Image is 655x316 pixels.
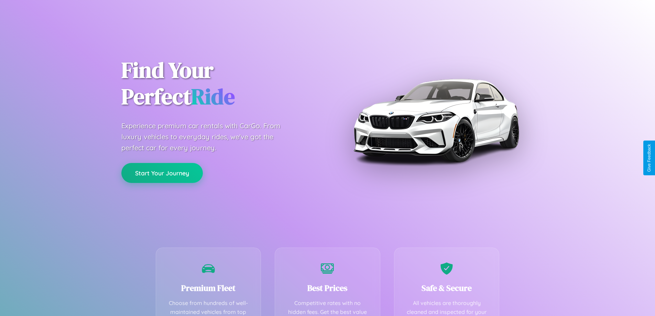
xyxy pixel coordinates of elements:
h3: Safe & Secure [405,282,489,294]
h3: Best Prices [285,282,370,294]
img: Premium BMW car rental vehicle [350,34,522,206]
h1: Find Your Perfect [121,57,317,110]
h3: Premium Fleet [166,282,251,294]
button: Start Your Journey [121,163,203,183]
div: Give Feedback [647,144,652,172]
span: Ride [191,81,235,111]
p: Experience premium car rentals with CarGo. From luxury vehicles to everyday rides, we've got the ... [121,120,293,153]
